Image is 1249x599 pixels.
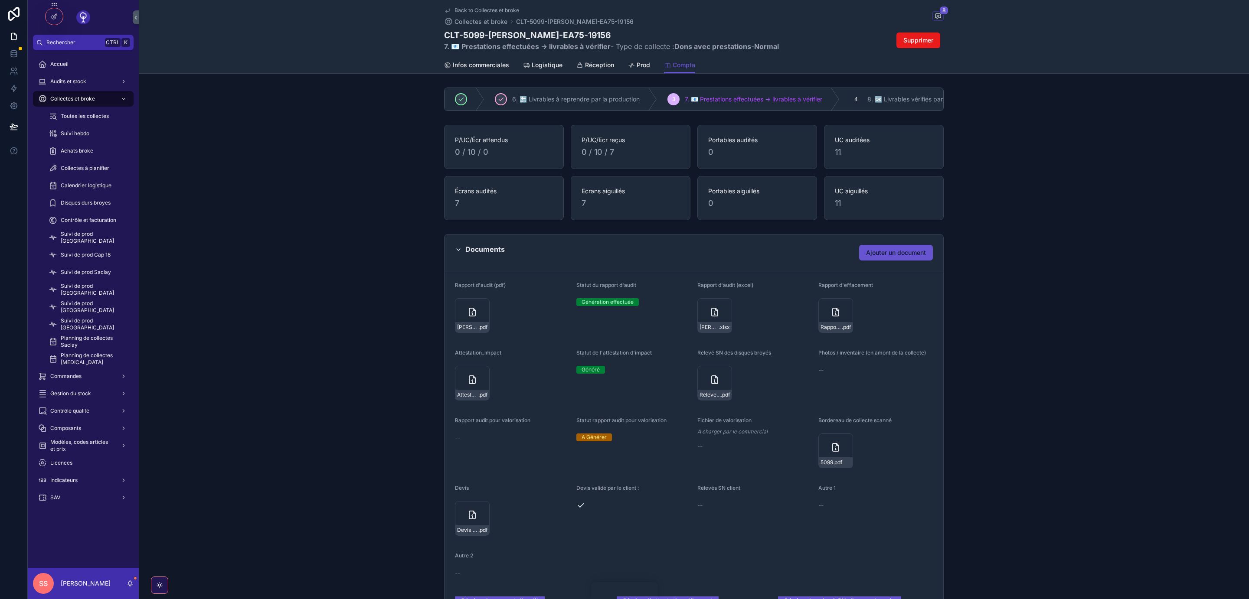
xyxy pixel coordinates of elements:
[854,96,858,103] span: 4
[50,439,114,453] span: Modèles, codes articles et prix
[28,50,139,517] div: scrollable content
[50,390,91,397] span: Gestion du stock
[50,459,72,466] span: Licences
[454,17,507,26] span: Collectes et broke
[33,403,134,419] a: Contrôle qualité
[582,136,680,144] span: P/UC/Ecr reçus
[455,136,553,144] span: P/UC/Écr attendus
[697,282,753,288] span: Rapport d'audit (excel)
[46,39,101,46] span: Rechercher
[33,438,134,453] a: Modèles, codes articles et prix
[697,485,740,491] span: Relevés SN client
[50,477,78,484] span: Indicateurs
[33,386,134,401] a: Gestion du stock
[708,197,806,209] span: 0
[866,248,926,257] span: Ajouter un document
[50,494,60,501] span: SAV
[43,264,134,280] a: Suivi de prod Saclay
[512,95,640,104] span: 6. 🔙 Livrables à reprendre par la production
[700,324,719,331] span: [PERSON_NAME]-Rapport-Audit-collecte-5099
[532,61,562,69] span: Logistique
[50,373,82,380] span: Commandes
[457,527,478,534] span: Devis_19156-16587
[674,42,751,51] strong: Dons avec prestations
[708,146,806,158] span: 0
[576,282,636,288] span: Statut du rapport d'audit
[33,91,134,107] a: Collectes et broke
[444,42,611,51] strong: 7. 📧 Prestations effectuées -> livrables à vérifier
[61,335,125,348] span: Planning de collectes Saclay
[585,61,614,69] span: Réception
[454,7,519,14] span: Back to Collectes et broke
[33,368,134,384] a: Commandes
[61,165,109,172] span: Collectes à planifier
[455,197,553,209] span: 7
[818,485,836,491] span: Autre 1
[33,490,134,505] a: SAV
[444,41,779,52] span: - Type de collecte : -
[700,391,721,398] span: Releve_disques_dur_broyes_CLT-5099
[50,407,89,414] span: Contrôle qualité
[50,425,81,432] span: Composants
[576,417,667,423] span: Statut rapport audit pour valorisation
[576,57,614,75] a: Réception
[444,57,509,75] a: Infos commerciales
[818,349,926,356] span: Photos / inventaire (en amont de la collecte)
[43,282,134,297] a: Suivi de prod [GEOGRAPHIC_DATA]
[465,245,505,254] h2: Documents
[859,245,933,260] button: Ajouter un document
[50,78,86,85] span: Audits et stock
[523,57,562,75] a: Logistique
[61,113,109,120] span: Toutes les collectes
[50,95,95,102] span: Collectes et broke
[582,197,680,209] span: 7
[821,324,842,331] span: Rapport_effacement_5099
[708,187,806,195] span: Portables aiguillés
[122,39,129,46] span: K
[478,527,487,534] span: .pdf
[672,96,675,103] span: 3
[50,61,69,68] span: Accueil
[697,417,752,423] span: Fichier de valorisation
[697,442,703,451] span: --
[33,35,134,50] button: RechercherCtrlK
[664,57,695,74] a: Compta
[61,147,93,154] span: Achats broke
[61,352,125,366] span: Planning de collectes [MEDICAL_DATA]
[576,485,639,491] span: Devis validé par le client :
[457,324,478,331] span: [PERSON_NAME]-Rapport-Audit-collecte-5099.xlsx
[455,349,501,356] span: Attestation_impact
[43,212,134,228] a: Contrôle et facturation
[33,420,134,436] a: Composants
[818,282,873,288] span: Rapport d'effacement
[61,317,125,331] span: Suivi de prod [GEOGRAPHIC_DATA]
[821,459,833,466] span: 5099
[455,146,553,158] span: 0 / 10 / 0
[444,29,779,41] h1: CLT-5099-[PERSON_NAME]-EA75-19156
[721,391,730,398] span: .pdf
[835,136,933,144] span: UC auditées
[43,126,134,141] a: Suivi hebdo
[903,36,933,45] span: Supprimer
[43,316,134,332] a: Suivi de prod [GEOGRAPHIC_DATA]
[39,578,48,589] span: SS
[444,17,507,26] a: Collectes et broke
[61,231,125,244] span: Suivi de prod [GEOGRAPHIC_DATA]
[43,195,134,211] a: Disques durs broyes
[932,11,944,22] button: 8
[43,230,134,245] a: Suivi de prod [GEOGRAPHIC_DATA]
[582,146,680,158] span: 0 / 10 / 7
[33,455,134,471] a: Licences
[835,187,933,195] span: UC aiguillés
[582,366,600,374] div: Généré
[835,146,933,158] span: 11
[457,391,478,398] span: Attestation_impact_5099
[582,433,607,441] div: A Générer
[61,130,89,137] span: Suivi hebdo
[582,187,680,195] span: Ecrans aiguillés
[43,178,134,193] a: Calendrier logistique
[478,391,487,398] span: .pdf
[61,579,111,588] p: [PERSON_NAME]
[835,197,933,209] span: 11
[697,428,768,435] em: A charger par le commercial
